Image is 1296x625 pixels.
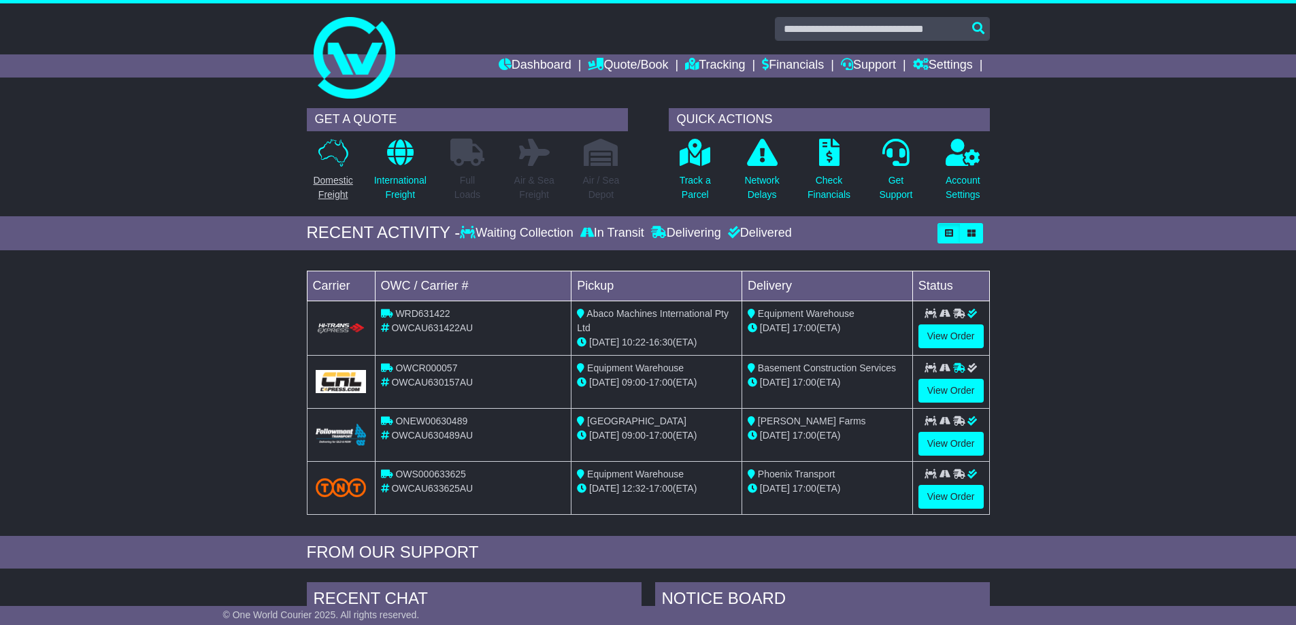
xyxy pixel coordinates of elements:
span: [DATE] [760,377,790,388]
a: Settings [913,54,973,78]
a: View Order [918,379,984,403]
img: Followmont_Transport.png [316,424,367,446]
img: GetCarrierServiceLogo [316,370,367,393]
p: Air / Sea Depot [583,173,620,202]
div: (ETA) [748,375,907,390]
img: TNT_Domestic.png [316,478,367,496]
a: View Order [918,324,984,348]
span: 17:00 [793,430,816,441]
p: Check Financials [808,173,850,202]
span: [DATE] [589,377,619,388]
td: Delivery [742,271,912,301]
p: Get Support [879,173,912,202]
span: OWCAU633625AU [391,483,473,494]
span: ONEW00630489 [395,416,467,426]
span: 09:00 [622,430,646,441]
div: - (ETA) [577,335,736,350]
span: Equipment Warehouse [587,362,684,373]
div: Delivered [725,226,792,241]
a: InternationalFreight [373,138,427,209]
p: Track a Parcel [680,173,711,202]
p: Full Loads [450,173,484,202]
a: NetworkDelays [744,138,780,209]
span: OWCAU630489AU [391,430,473,441]
span: © One World Courier 2025. All rights reserved. [223,609,420,620]
span: Equipment Warehouse [587,469,684,479]
td: OWC / Carrier # [375,271,571,301]
span: [DATE] [589,337,619,348]
div: GET A QUOTE [307,108,628,131]
p: Network Delays [744,173,779,202]
div: QUICK ACTIONS [669,108,990,131]
div: (ETA) [748,321,907,335]
div: (ETA) [748,428,907,443]
a: View Order [918,485,984,509]
div: In Transit [577,226,648,241]
a: Financials [762,54,824,78]
span: Equipment Warehouse [758,308,854,319]
td: Status [912,271,989,301]
td: Pickup [571,271,742,301]
span: Basement Construction Services [758,362,896,373]
span: [DATE] [760,430,790,441]
span: WRD631422 [395,308,450,319]
a: DomesticFreight [312,138,353,209]
div: RECENT CHAT [307,582,642,619]
a: Tracking [685,54,745,78]
span: [GEOGRAPHIC_DATA] [587,416,686,426]
div: RECENT ACTIVITY - [307,223,461,243]
div: Delivering [648,226,725,241]
div: Waiting Collection [460,226,576,241]
img: HiTrans.png [316,322,367,335]
span: [DATE] [760,483,790,494]
a: View Order [918,432,984,456]
span: 12:32 [622,483,646,494]
span: [PERSON_NAME] Farms [758,416,866,426]
p: International Freight [374,173,427,202]
a: Dashboard [499,54,571,78]
span: 17:00 [793,483,816,494]
div: NOTICE BOARD [655,582,990,619]
a: CheckFinancials [807,138,851,209]
div: (ETA) [748,482,907,496]
span: Abaco Machines International Pty Ltd [577,308,729,333]
a: GetSupport [878,138,913,209]
span: 17:00 [793,322,816,333]
p: Domestic Freight [313,173,352,202]
a: AccountSettings [945,138,981,209]
span: [DATE] [760,322,790,333]
span: 16:30 [649,337,673,348]
span: Phoenix Transport [758,469,835,479]
a: Track aParcel [679,138,712,209]
a: Quote/Book [588,54,668,78]
span: [DATE] [589,483,619,494]
span: 17:00 [649,377,673,388]
p: Account Settings [946,173,980,202]
span: OWCAU631422AU [391,322,473,333]
span: 17:00 [649,483,673,494]
span: 09:00 [622,377,646,388]
div: - (ETA) [577,375,736,390]
span: 10:22 [622,337,646,348]
span: [DATE] [589,430,619,441]
td: Carrier [307,271,375,301]
span: 17:00 [649,430,673,441]
div: - (ETA) [577,428,736,443]
a: Support [841,54,896,78]
span: 17:00 [793,377,816,388]
span: OWCAU630157AU [391,377,473,388]
span: OWS000633625 [395,469,466,479]
div: FROM OUR SUPPORT [307,543,990,562]
div: - (ETA) [577,482,736,496]
span: OWCR000057 [395,362,457,373]
p: Air & Sea Freight [514,173,554,202]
